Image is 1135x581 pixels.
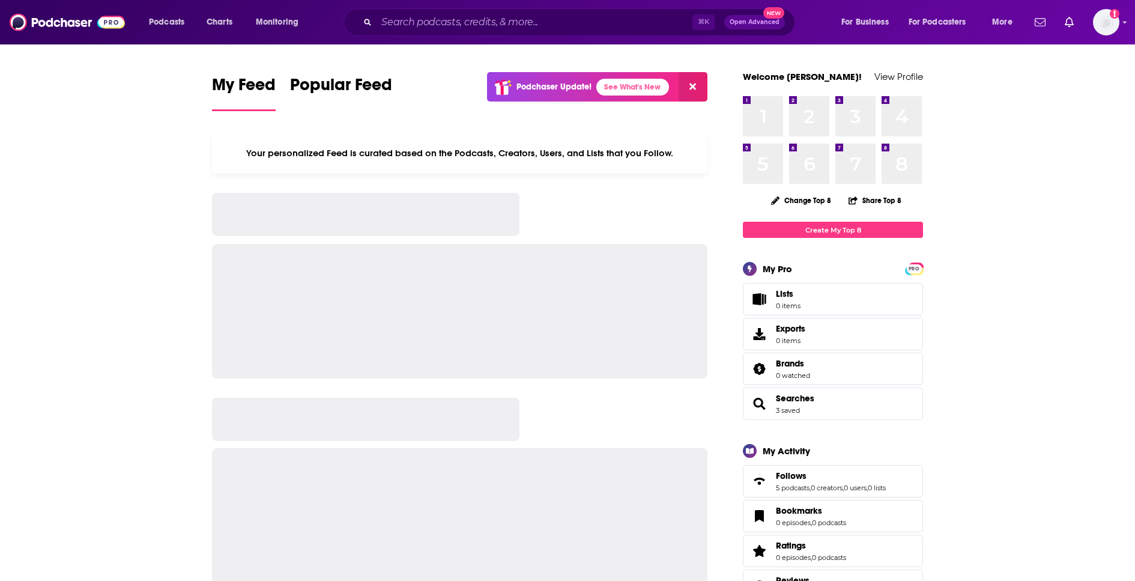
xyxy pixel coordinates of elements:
span: Searches [743,388,923,420]
img: Podchaser - Follow, Share and Rate Podcasts [10,11,125,34]
span: Follows [743,465,923,497]
span: 0 items [776,336,805,345]
span: Lists [776,288,801,299]
span: Lists [776,288,793,299]
span: Popular Feed [290,75,392,102]
div: My Pro [763,263,792,275]
a: Welcome [PERSON_NAME]! [743,71,862,82]
span: Follows [776,470,807,481]
a: PRO [907,264,921,273]
a: 0 watched [776,371,810,380]
button: open menu [984,13,1028,32]
span: New [763,7,785,19]
span: My Feed [212,75,276,102]
span: Charts [207,14,232,31]
a: 0 podcasts [812,519,846,527]
span: , [867,484,868,492]
a: 0 users [844,484,867,492]
a: Follows [747,473,771,490]
span: For Business [841,14,889,31]
span: ⌘ K [692,14,715,30]
a: Show notifications dropdown [1060,12,1079,32]
button: open menu [833,13,904,32]
span: Exports [776,323,805,334]
a: Ratings [776,540,846,551]
span: Ratings [776,540,806,551]
span: Open Advanced [730,19,779,25]
a: Brands [747,360,771,377]
button: Open AdvancedNew [724,15,785,29]
span: , [811,519,812,527]
button: Share Top 8 [848,189,902,212]
span: Exports [747,326,771,342]
a: Show notifications dropdown [1030,12,1050,32]
img: User Profile [1093,9,1119,35]
button: open menu [247,13,314,32]
svg: Add a profile image [1110,9,1119,19]
span: Logged in as rpearson [1093,9,1119,35]
span: 0 items [776,302,801,310]
span: Lists [747,291,771,308]
button: Change Top 8 [764,193,838,208]
input: Search podcasts, credits, & more... [377,13,692,32]
a: Bookmarks [776,505,846,516]
a: 5 podcasts [776,484,810,492]
span: For Podcasters [909,14,966,31]
span: More [992,14,1012,31]
a: Bookmarks [747,508,771,525]
span: Podcasts [149,14,184,31]
div: Your personalized Feed is curated based on the Podcasts, Creators, Users, and Lists that you Follow. [212,133,707,174]
a: Searches [747,395,771,412]
a: View Profile [874,71,923,82]
div: My Activity [763,445,810,457]
a: Charts [199,13,240,32]
a: Brands [776,358,810,369]
div: Search podcasts, credits, & more... [355,8,807,36]
span: , [843,484,844,492]
a: Exports [743,318,923,350]
a: See What's New [596,79,669,96]
a: 3 saved [776,406,800,415]
a: Create My Top 8 [743,222,923,238]
a: Lists [743,283,923,315]
a: Searches [776,393,814,404]
a: 0 creators [811,484,843,492]
button: Show profile menu [1093,9,1119,35]
span: Brands [776,358,804,369]
a: 0 episodes [776,519,811,527]
a: Follows [776,470,886,481]
button: open menu [901,13,984,32]
p: Podchaser Update! [516,82,592,92]
span: Brands [743,353,923,385]
span: Ratings [743,535,923,567]
span: Bookmarks [776,505,822,516]
span: , [810,484,811,492]
button: open menu [141,13,200,32]
a: 0 podcasts [812,553,846,562]
a: Ratings [747,543,771,559]
a: Popular Feed [290,75,392,111]
span: , [811,553,812,562]
a: 0 lists [868,484,886,492]
span: Monitoring [256,14,298,31]
span: Bookmarks [743,500,923,532]
a: 0 episodes [776,553,811,562]
a: My Feed [212,75,276,111]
